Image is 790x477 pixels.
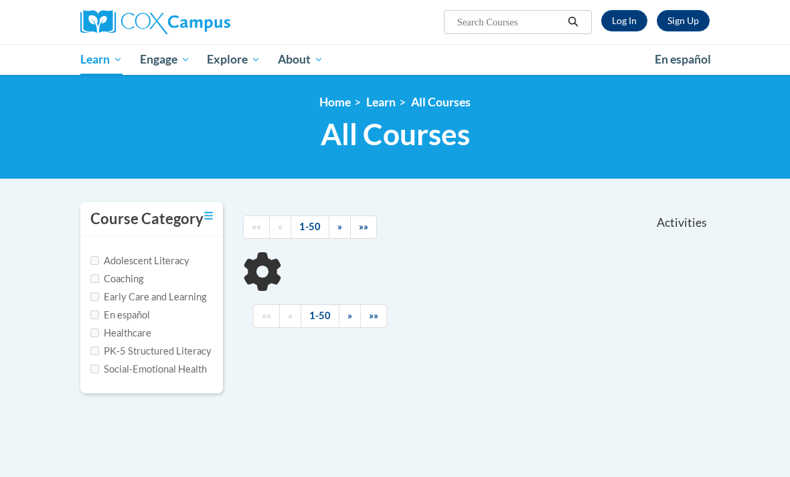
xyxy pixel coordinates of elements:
a: Previous [279,304,301,328]
label: PK-5 Structured Literacy [90,344,212,359]
label: Adolescent Literacy [90,254,189,268]
label: En español [90,308,150,322]
a: Register [657,10,710,31]
label: Healthcare [90,326,151,341]
span: En español [655,52,711,66]
h3: Course Category [90,209,204,229]
button: Search [563,14,583,30]
a: Cox Campus [80,10,276,34]
a: Home [319,95,351,109]
a: End [360,304,387,328]
span: » [347,310,352,321]
input: Checkbox for Options [90,274,99,283]
a: Toggle collapse [204,209,213,223]
input: Checkbox for Options [90,328,99,337]
a: Begining [253,304,280,328]
a: Explore [198,44,269,75]
a: En español [646,45,720,74]
a: About [269,44,332,75]
span: Learn [80,52,123,68]
a: Next [339,304,361,328]
span: «« [252,221,261,232]
span: All Courses [321,116,470,152]
a: Learn [366,95,396,109]
img: Cox Campus [80,10,230,34]
span: « [278,221,283,232]
input: Checkbox for Options [90,310,99,319]
a: Next [329,215,351,239]
span: »» [359,221,368,232]
a: Learn [72,44,131,75]
a: Previous [269,215,291,239]
span: «« [262,310,271,321]
a: Engage [131,44,199,75]
a: End [350,215,377,239]
input: Checkbox for Options [90,347,99,355]
input: Checkbox for Options [90,292,99,301]
span: »» [369,310,378,321]
a: All Courses [411,95,471,109]
span: About [278,52,323,68]
input: Checkbox for Options [90,365,99,373]
span: Explore [207,52,260,68]
span: » [337,221,342,232]
input: Checkbox for Options [90,256,99,265]
label: Early Care and Learning [90,290,206,304]
a: Log In [601,10,647,31]
a: Begining [243,215,270,239]
div: Main menu [70,44,720,75]
input: Search Courses [456,14,563,30]
span: Engage [140,52,190,68]
span: Activities [657,215,707,230]
label: Coaching [90,272,143,286]
a: 1-50 [301,304,339,328]
label: Social-Emotional Health [90,362,207,377]
span: « [288,310,293,321]
a: 1-50 [291,215,329,239]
